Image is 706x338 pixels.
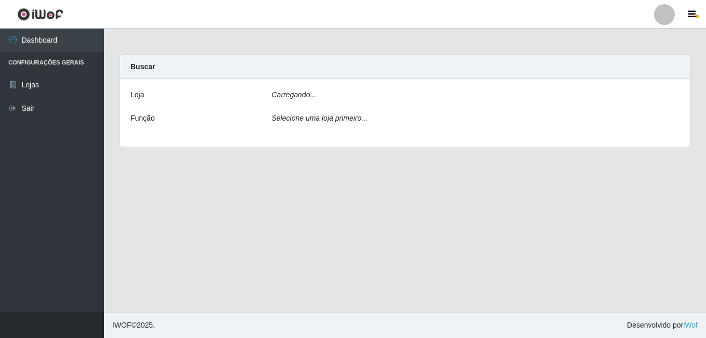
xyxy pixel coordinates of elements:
[627,320,698,331] span: Desenvolvido por
[112,321,132,329] span: IWOF
[112,320,155,331] span: © 2025 .
[683,321,698,329] a: iWof
[130,89,144,100] label: Loja
[272,114,368,122] i: Selecione uma loja primeiro...
[272,90,317,99] i: Carregando...
[17,8,63,21] img: CoreUI Logo
[130,62,155,71] strong: Buscar
[130,113,155,124] label: Função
